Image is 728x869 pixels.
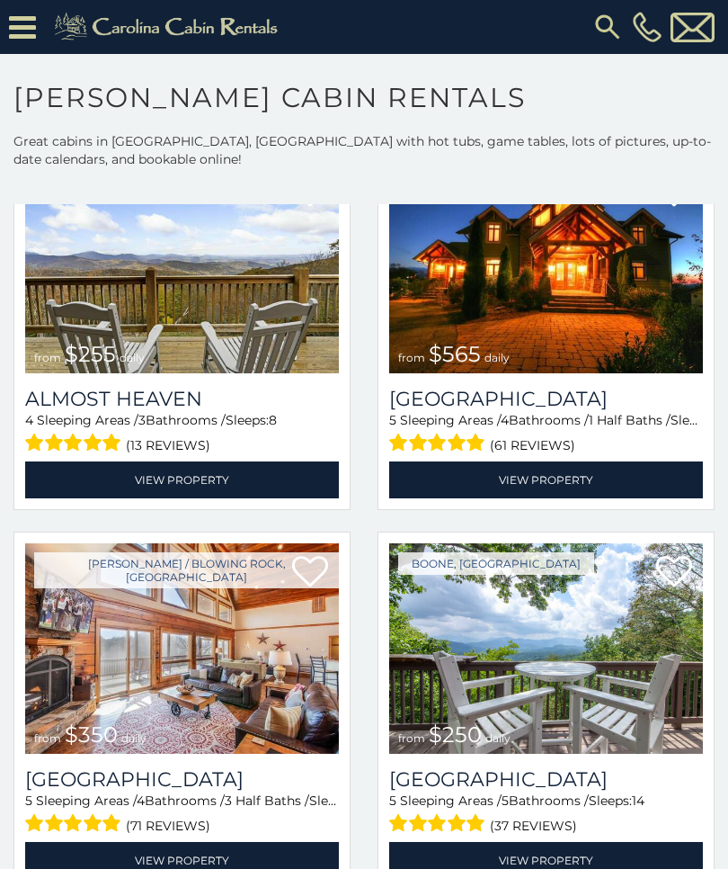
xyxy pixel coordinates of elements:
[398,731,425,745] span: from
[632,793,644,809] span: 14
[501,412,509,428] span: 4
[25,411,339,457] div: Sleeping Areas / Bathrooms / Sleeps:
[34,731,61,745] span: from
[389,163,703,373] a: Wilderness Lodge from $565 daily
[485,731,510,745] span: daily
[389,412,396,428] span: 5
[398,552,594,575] a: Boone, [GEOGRAPHIC_DATA]
[25,387,339,411] a: Almost Heaven
[25,163,339,373] a: Almost Heaven from $255 daily
[389,543,703,754] img: Pinnacle View Lodge
[65,721,118,748] span: $350
[389,793,396,809] span: 5
[121,731,146,745] span: daily
[269,412,277,428] span: 8
[656,554,692,592] a: Add to favorites
[398,351,425,364] span: from
[389,792,703,838] div: Sleeping Areas / Bathrooms / Sleeps:
[429,721,482,748] span: $250
[34,351,61,364] span: from
[25,792,339,838] div: Sleeping Areas / Bathrooms / Sleeps:
[589,412,670,428] span: 1 Half Baths /
[138,412,146,428] span: 3
[591,11,624,43] img: search-regular.svg
[126,814,210,838] span: (71 reviews)
[502,793,509,809] span: 5
[45,9,293,45] img: Khaki-logo.png
[25,163,339,373] img: Almost Heaven
[490,814,577,838] span: (37 reviews)
[389,411,703,457] div: Sleeping Areas / Bathrooms / Sleeps:
[490,434,575,457] span: (61 reviews)
[65,341,116,367] span: $255
[225,793,309,809] span: 3 Half Baths /
[389,461,703,498] a: View Property
[389,767,703,792] a: [GEOGRAPHIC_DATA]
[484,351,510,364] span: daily
[25,412,33,428] span: 4
[389,387,703,411] a: [GEOGRAPHIC_DATA]
[34,552,339,588] a: [PERSON_NAME] / Blowing Rock, [GEOGRAPHIC_DATA]
[137,793,145,809] span: 4
[25,793,32,809] span: 5
[25,461,339,498] a: View Property
[25,543,339,754] img: Blackberry Ridge
[25,767,339,792] a: [GEOGRAPHIC_DATA]
[389,163,703,373] img: Wilderness Lodge
[429,341,481,367] span: $565
[126,434,210,457] span: (13 reviews)
[389,387,703,411] h3: Wilderness Lodge
[628,12,666,42] a: [PHONE_NUMBER]
[25,543,339,754] a: Blackberry Ridge from $350 daily
[389,543,703,754] a: Pinnacle View Lodge from $250 daily
[25,767,339,792] h3: Blackberry Ridge
[389,767,703,792] h3: Pinnacle View Lodge
[120,351,145,364] span: daily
